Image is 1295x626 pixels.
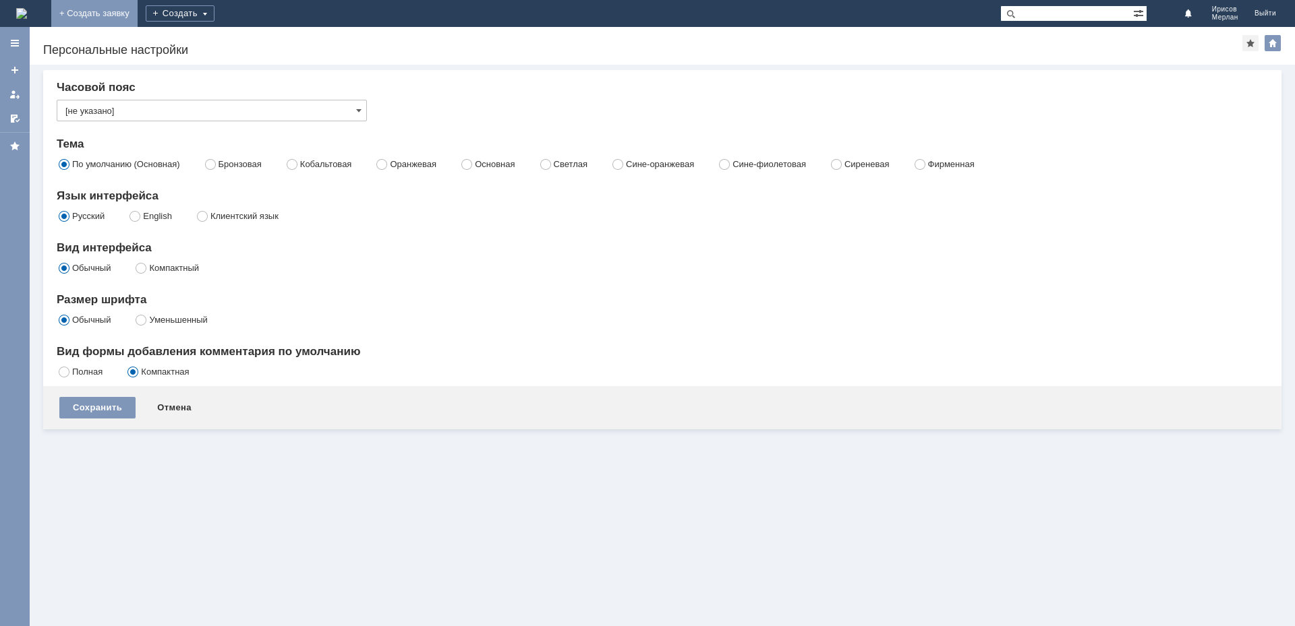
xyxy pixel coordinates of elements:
[72,211,105,221] label: Русский
[16,8,27,19] img: logo
[57,241,152,254] span: Вид интерфейса
[72,315,111,325] label: Обычный
[4,59,26,81] a: Создать заявку
[4,108,26,129] a: Мои согласования
[1133,6,1147,19] span: Расширенный поиск
[141,367,189,377] label: Компактная
[43,43,1242,57] div: Персональные настройки
[219,159,262,169] label: Бронзовая
[928,159,975,169] label: Фирменная
[72,263,111,273] label: Обычный
[149,315,207,325] label: Уменьшенный
[57,293,146,306] span: Размер шрифта
[1212,13,1238,22] span: Мерлан
[72,367,103,377] label: Полная
[57,345,360,358] span: Вид формы добавления комментария по умолчанию
[143,211,172,221] label: English
[57,81,136,94] span: Часовой пояс
[210,211,279,221] label: Клиентский язык
[146,5,214,22] div: Создать
[57,189,159,202] span: Язык интерфейса
[554,159,587,169] label: Светлая
[390,159,436,169] label: Оранжевая
[4,84,26,105] a: Мои заявки
[16,8,27,19] a: Перейти на домашнюю страницу
[149,263,199,273] label: Компактный
[475,159,515,169] label: Основная
[732,159,806,169] label: Сине-фиолетовая
[57,137,84,150] span: Тема
[1242,35,1259,51] div: Добавить в избранное
[72,159,180,169] label: По умолчанию (Основная)
[1265,35,1281,51] div: Изменить домашнюю страницу
[300,159,352,169] label: Кобальтовая
[844,159,890,169] label: Сиреневая
[626,159,694,169] label: Сине-оранжевая
[1212,5,1238,13] span: Ирисов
